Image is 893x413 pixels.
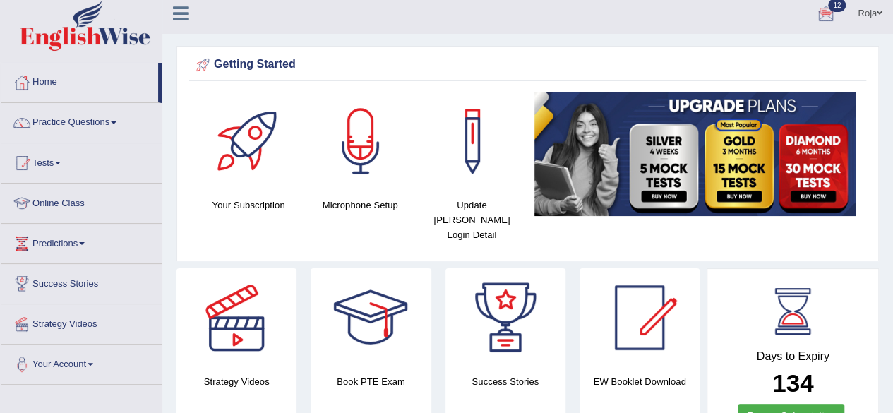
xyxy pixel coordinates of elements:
h4: Book PTE Exam [311,374,431,389]
a: Predictions [1,224,162,259]
a: Online Class [1,184,162,219]
a: Home [1,63,158,98]
a: Your Account [1,345,162,380]
h4: Days to Expiry [723,350,863,363]
h4: EW Booklet Download [580,374,700,389]
div: Getting Started [193,54,863,76]
h4: Success Stories [445,374,565,389]
h4: Microphone Setup [311,198,409,213]
h4: Your Subscription [200,198,297,213]
a: Tests [1,143,162,179]
h4: Strategy Videos [176,374,296,389]
h4: Update [PERSON_NAME] Login Detail [423,198,520,242]
a: Practice Questions [1,103,162,138]
a: Strategy Videos [1,304,162,340]
a: Success Stories [1,264,162,299]
img: small5.jpg [534,92,856,216]
b: 134 [772,369,813,397]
